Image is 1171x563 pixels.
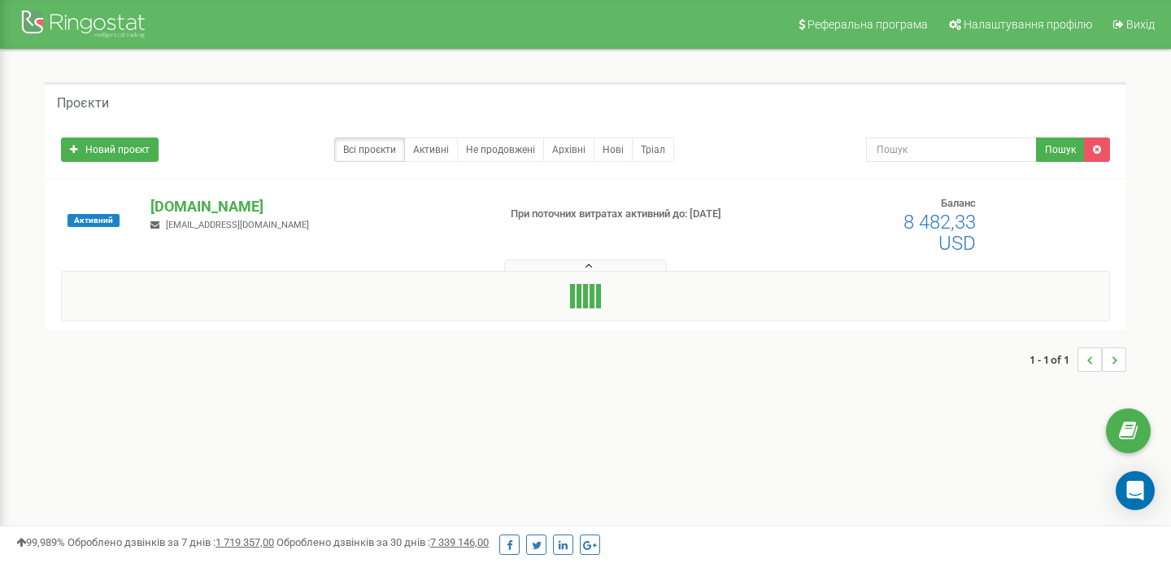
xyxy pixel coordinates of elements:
[67,214,120,227] span: Активний
[334,137,405,162] a: Всі проєкти
[511,207,755,222] p: При поточних витратах активний до: [DATE]
[964,18,1092,31] span: Налаштування профілю
[808,18,928,31] span: Реферальна програма
[1126,18,1155,31] span: Вихід
[150,196,484,217] p: [DOMAIN_NAME]
[215,536,274,548] u: 1 719 357,00
[404,137,458,162] a: Активні
[16,536,65,548] span: 99,989%
[1030,331,1126,388] nav: ...
[67,536,274,548] span: Оброблено дзвінків за 7 днів :
[594,137,633,162] a: Нові
[632,137,674,162] a: Тріал
[57,96,109,111] h5: Проєкти
[543,137,594,162] a: Архівні
[1030,347,1077,372] span: 1 - 1 of 1
[1116,471,1155,510] div: Open Intercom Messenger
[866,137,1037,162] input: Пошук
[457,137,544,162] a: Не продовжені
[166,220,309,230] span: [EMAIL_ADDRESS][DOMAIN_NAME]
[430,536,489,548] u: 7 339 146,00
[61,137,159,162] a: Новий проєкт
[903,211,976,255] span: 8 482,33 USD
[276,536,489,548] span: Оброблено дзвінків за 30 днів :
[941,197,976,209] span: Баланс
[1036,137,1085,162] button: Пошук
